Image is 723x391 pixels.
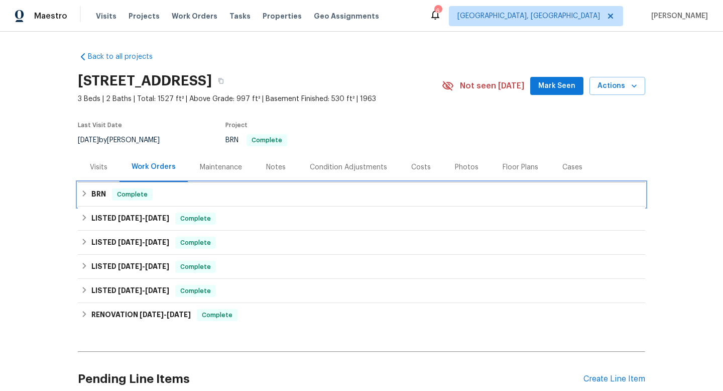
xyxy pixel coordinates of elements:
span: Properties [263,11,302,21]
div: Condition Adjustments [310,162,387,172]
div: LISTED [DATE]-[DATE]Complete [78,255,645,279]
button: Mark Seen [530,77,583,95]
span: Geo Assignments [314,11,379,21]
div: LISTED [DATE]-[DATE]Complete [78,231,645,255]
span: Not seen [DATE] [460,81,524,91]
div: BRN Complete [78,182,645,207]
span: Complete [113,189,152,200]
span: Complete [176,238,215,248]
div: LISTED [DATE]-[DATE]Complete [78,279,645,303]
a: Back to all projects [78,52,174,62]
span: [DATE] [140,311,164,318]
div: by [PERSON_NAME] [78,134,172,146]
h6: BRN [91,188,106,201]
span: [DATE] [118,215,142,222]
div: Visits [90,162,107,172]
span: [DATE] [118,263,142,270]
span: [PERSON_NAME] [647,11,708,21]
div: Maintenance [200,162,242,172]
span: Complete [176,262,215,272]
span: [DATE] [145,263,169,270]
h6: RENOVATION [91,309,191,321]
span: - [140,311,191,318]
span: Complete [248,137,286,143]
h6: LISTED [91,213,169,225]
div: Work Orders [132,162,176,172]
h6: LISTED [91,237,169,249]
span: 3 Beds | 2 Baths | Total: 1527 ft² | Above Grade: 997 ft² | Basement Finished: 530 ft² | 1963 [78,94,442,104]
div: LISTED [DATE]-[DATE]Complete [78,207,645,231]
h6: LISTED [91,285,169,297]
span: [DATE] [145,239,169,246]
div: Photos [455,162,478,172]
span: Projects [129,11,160,21]
span: Complete [176,214,215,224]
span: [DATE] [167,311,191,318]
div: RENOVATION [DATE]-[DATE]Complete [78,303,645,327]
span: Visits [96,11,116,21]
span: [DATE] [118,287,142,294]
span: Project [225,122,248,128]
span: Maestro [34,11,67,21]
span: - [118,215,169,222]
div: Cases [562,162,582,172]
button: Actions [589,77,645,95]
h2: [STREET_ADDRESS] [78,76,212,86]
span: [DATE] [118,239,142,246]
span: BRN [225,137,287,144]
span: Actions [597,80,637,92]
button: Copy Address [212,72,230,90]
span: Work Orders [172,11,217,21]
span: - [118,239,169,246]
div: Notes [266,162,286,172]
div: Create Line Item [583,374,645,384]
span: [GEOGRAPHIC_DATA], [GEOGRAPHIC_DATA] [457,11,600,21]
span: [DATE] [145,215,169,222]
div: Costs [411,162,431,172]
span: Mark Seen [538,80,575,92]
h6: LISTED [91,261,169,273]
span: - [118,263,169,270]
span: - [118,287,169,294]
span: Tasks [229,13,251,20]
span: [DATE] [145,287,169,294]
div: Floor Plans [503,162,538,172]
span: Complete [198,310,236,320]
span: [DATE] [78,137,99,144]
span: Last Visit Date [78,122,122,128]
span: Complete [176,286,215,296]
div: 6 [434,6,441,16]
